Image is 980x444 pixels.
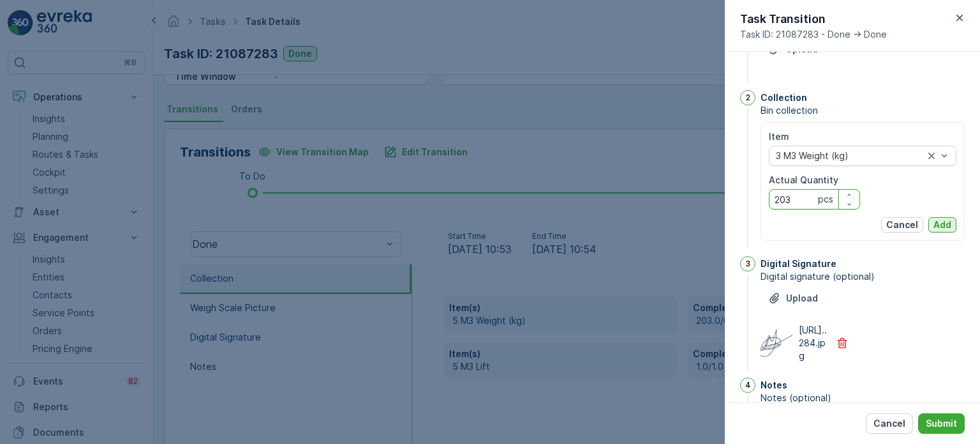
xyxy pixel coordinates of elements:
[769,174,838,185] label: Actual Quantity
[761,392,965,404] span: Notes (optional)
[786,292,818,305] p: Upload
[740,10,887,28] p: Task Transition
[769,131,789,142] label: Item
[933,218,951,231] p: Add
[740,28,887,41] span: Task ID: 21087283 - Done -> Done
[761,270,965,283] span: Digital signature (optional)
[761,104,965,117] span: Bin collection
[740,256,755,272] div: 3
[761,327,792,359] img: Media Preview
[818,193,833,206] p: pcs
[926,417,957,430] p: Submit
[886,218,918,231] p: Cancel
[799,324,828,362] p: [URL]..284.jpg
[761,379,787,392] p: Notes
[881,217,923,233] button: Cancel
[761,257,836,270] p: Digital Signature
[918,413,965,434] button: Submit
[866,413,913,434] button: Cancel
[928,217,956,233] button: Add
[761,288,826,309] button: Upload File
[740,378,755,393] div: 4
[761,91,807,104] p: Collection
[740,90,755,105] div: 2
[873,417,905,430] p: Cancel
